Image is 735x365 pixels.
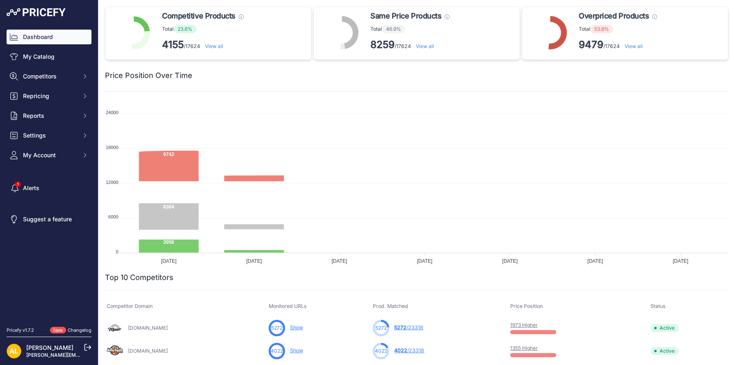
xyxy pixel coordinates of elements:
span: Competitor Domain [107,303,153,309]
h2: Price Position Over Time [105,70,192,81]
p: Total [162,25,244,33]
span: 4022 [375,347,387,355]
span: 23.6% [173,25,196,33]
span: Active [651,347,679,355]
span: 4022 [394,347,407,354]
p: /17624 [370,38,450,51]
button: My Account [7,148,91,163]
tspan: 12000 [106,180,119,185]
a: [DOMAIN_NAME] [128,348,168,354]
tspan: [DATE] [331,258,347,264]
strong: 4155 [162,39,184,51]
a: Suggest a feature [7,212,91,227]
span: Competitive Products [162,10,235,22]
tspan: 6000 [108,214,118,219]
span: Active [651,324,679,332]
span: My Account [23,151,77,159]
p: /17624 [162,38,244,51]
tspan: [DATE] [502,258,518,264]
a: View all [625,43,643,49]
tspan: [DATE] [673,258,688,264]
span: Monitored URLs [269,303,307,309]
a: 1355 Higher [510,345,538,351]
span: Competitors [23,72,77,80]
span: 5272 [394,324,406,331]
a: [PERSON_NAME] [26,344,73,351]
tspan: [DATE] [587,258,603,264]
span: 5272 [271,324,283,332]
tspan: 18000 [106,145,119,150]
span: Status [651,303,666,309]
a: View all [416,43,434,49]
a: [DOMAIN_NAME] [128,325,168,331]
span: 46.9% [382,25,405,33]
h2: Top 10 Competitors [105,272,173,283]
button: Competitors [7,69,91,84]
span: Same Price Products [370,10,441,22]
a: 5272/23318 [394,324,423,331]
tspan: [DATE] [246,258,262,264]
span: Settings [23,131,77,140]
span: 53.8% [590,25,613,33]
a: 4022/23318 [394,347,424,354]
div: Pricefy v1.7.2 [7,327,34,334]
tspan: 0 [116,249,118,254]
a: Show [290,347,303,354]
span: 5272 [375,324,387,332]
tspan: [DATE] [161,258,177,264]
a: 1973 Higher [510,322,538,328]
strong: 8259 [370,39,395,51]
span: Prod. Matched [373,303,408,309]
span: Repricing [23,92,77,100]
span: Price Position [510,303,543,309]
p: /17624 [579,38,657,51]
span: New [50,327,66,334]
a: Alerts [7,181,91,195]
span: 4022 [271,347,283,355]
span: Reports [23,112,77,120]
nav: Sidebar [7,30,91,317]
span: Overpriced Products [579,10,649,22]
button: Settings [7,128,91,143]
tspan: [DATE] [417,258,432,264]
a: Dashboard [7,30,91,44]
a: View all [205,43,223,49]
strong: 9479 [579,39,603,51]
tspan: 24000 [106,110,119,115]
p: Total [579,25,657,33]
a: Changelog [68,327,91,333]
a: My Catalog [7,49,91,64]
button: Repricing [7,89,91,103]
p: Total [370,25,450,33]
button: Reports [7,108,91,123]
img: Pricefy Logo [7,8,66,16]
a: [PERSON_NAME][EMAIL_ADDRESS][DOMAIN_NAME] [26,352,153,358]
a: Show [290,324,303,331]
